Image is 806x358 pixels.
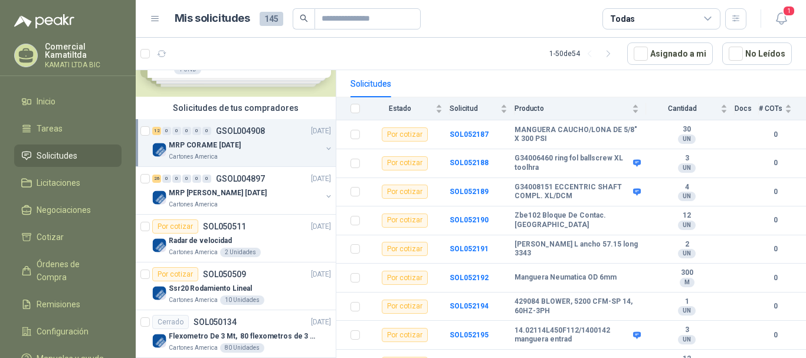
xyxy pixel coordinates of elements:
b: 4 [646,183,728,192]
p: Flexometro De 3 Mt, 80 flexometros de 3 m Marca Tajima [169,331,316,342]
a: Configuración [14,320,122,343]
img: Company Logo [152,191,166,205]
p: [DATE] [311,317,331,328]
b: 0 [759,244,792,255]
b: SOL052189 [450,188,489,196]
div: 0 [162,175,171,183]
button: No Leídos [722,42,792,65]
div: 0 [172,127,181,135]
b: 0 [759,330,792,341]
p: [DATE] [311,173,331,185]
div: UN [678,192,696,201]
div: Por cotizar [382,242,428,256]
th: Cantidad [646,97,735,120]
div: Solicitudes [350,77,391,90]
a: Por cotizarSOL050509[DATE] Company LogoSsr20 Rodamiento LinealCartones America10 Unidades [136,262,336,310]
div: 0 [192,127,201,135]
a: SOL052190 [450,216,489,224]
span: Cantidad [646,104,718,113]
span: Estado [367,104,433,113]
a: SOL052195 [450,331,489,339]
p: Radar de velocidad [169,235,232,247]
p: KAMATI LTDA BIC [45,61,122,68]
span: search [300,14,308,22]
a: Órdenes de Compra [14,253,122,288]
p: [DATE] [311,126,331,137]
a: Por cotizarSOL050511[DATE] Company LogoRadar de velocidadCartones America2 Unidades [136,215,336,262]
b: Zbe102 Bloque De Contac. [GEOGRAPHIC_DATA] [515,211,639,229]
b: 429084 BLOWER, 5200 CFM-SP 14, 60HZ-3PH [515,297,639,316]
div: UN [678,249,696,258]
b: SOL052192 [450,274,489,282]
div: Por cotizar [382,271,428,285]
div: 0 [202,175,211,183]
div: Cerrado [152,315,189,329]
b: Manguera Neumatica OD 6mm [515,273,617,283]
h1: Mis solicitudes [175,10,250,27]
div: M [680,278,694,287]
span: 145 [260,12,283,26]
button: 1 [771,8,792,29]
a: SOL052188 [450,159,489,167]
a: CerradoSOL050134[DATE] Company LogoFlexometro De 3 Mt, 80 flexometros de 3 m Marca TajimaCartones... [136,310,336,358]
b: 3 [646,154,728,163]
b: G34006460 ring fol ballscrew XL toolhra [515,154,630,172]
a: Inicio [14,90,122,113]
b: SOL052187 [450,130,489,139]
th: Docs [735,97,759,120]
div: 0 [182,127,191,135]
b: 12 [646,211,728,221]
a: 26 0 0 0 0 0 GSOL004897[DATE] Company LogoMRP [PERSON_NAME] [DATE]Cartones America [152,172,333,209]
div: UN [678,335,696,344]
p: MRP CORAME [DATE] [169,140,241,151]
th: Producto [515,97,646,120]
div: 0 [162,127,171,135]
div: 0 [182,175,191,183]
span: Solicitud [450,104,498,113]
b: 0 [759,129,792,140]
img: Logo peakr [14,14,74,28]
a: SOL052194 [450,302,489,310]
b: 2 [646,240,728,249]
div: 2 Unidades [220,248,261,257]
div: Por cotizar [382,214,428,228]
p: Cartones America [169,295,218,305]
p: Comercial Kamatiltda [45,42,122,59]
a: Negociaciones [14,199,122,221]
b: 0 [759,272,792,284]
span: Producto [515,104,630,113]
p: Ssr20 Rodamiento Lineal [169,283,252,294]
p: SOL050511 [203,222,246,231]
a: SOL052191 [450,245,489,253]
span: 1 [782,5,795,17]
div: 1 - 50 de 54 [549,44,618,63]
a: Tareas [14,117,122,140]
div: 0 [192,175,201,183]
div: 12 [152,127,161,135]
span: Cotizar [37,231,64,244]
span: Tareas [37,122,63,135]
span: Negociaciones [37,203,91,216]
b: 14.02114L450F112/1400142 manguera entrad [515,326,630,344]
b: G34008151 ECCENTRIC SHAFT COMPL. XL/DCM [515,183,630,201]
th: # COTs [759,97,806,120]
a: 12 0 0 0 0 0 GSOL004908[DATE] Company LogoMRP CORAME [DATE]Cartones America [152,124,333,162]
b: 0 [759,301,792,312]
p: Cartones America [169,248,218,257]
a: Licitaciones [14,172,122,194]
a: Solicitudes [14,144,122,167]
a: Remisiones [14,293,122,316]
div: 10 Unidades [220,295,264,305]
b: 1 [646,297,728,307]
div: 0 [172,175,181,183]
div: Por cotizar [152,219,198,234]
div: UN [678,221,696,230]
img: Company Logo [152,238,166,252]
span: Órdenes de Compra [37,258,110,284]
img: Company Logo [152,143,166,157]
p: [DATE] [311,269,331,280]
p: Cartones America [169,152,218,162]
b: 0 [759,215,792,226]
